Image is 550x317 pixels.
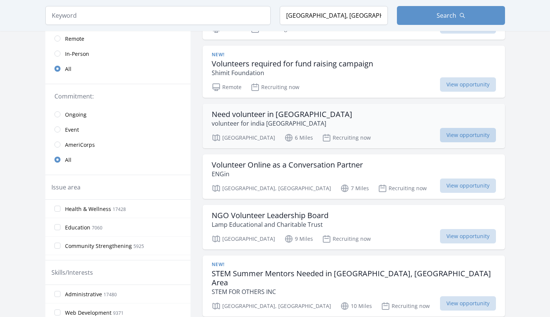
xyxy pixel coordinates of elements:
span: 9371 [113,310,124,316]
span: Education [65,224,90,231]
span: View opportunity [440,296,496,311]
span: View opportunity [440,229,496,243]
p: [GEOGRAPHIC_DATA], [GEOGRAPHIC_DATA] [212,302,331,311]
span: View opportunity [440,179,496,193]
h3: Volunteer Online as a Conversation Partner [212,160,363,169]
a: All [45,152,191,167]
input: Health & Wellness 17428 [54,206,60,212]
input: Location [280,6,388,25]
p: Recruiting now [322,234,371,243]
p: ENGin [212,169,363,179]
p: 9 Miles [284,234,313,243]
h3: NGO Volunteer Leadership Board [212,211,328,220]
p: Recruiting now [381,302,430,311]
span: Health & Wellness [65,205,111,213]
legend: Issue area [51,183,81,192]
a: New! Volunteers required for fund raising campaign Shimit Foundation Remote Recruiting now View o... [203,46,505,98]
a: Ongoing [45,107,191,122]
legend: Commitment: [54,92,181,101]
span: View opportunity [440,77,496,92]
span: Event [65,126,79,134]
button: Search [397,6,505,25]
a: Volunteer Online as a Conversation Partner ENGin [GEOGRAPHIC_DATA], [GEOGRAPHIC_DATA] 7 Miles Rec... [203,154,505,199]
p: volunteer for india [GEOGRAPHIC_DATA] [212,119,352,128]
p: Recruiting now [322,133,371,142]
p: [GEOGRAPHIC_DATA], [GEOGRAPHIC_DATA] [212,184,331,193]
span: All [65,65,71,73]
p: Shimit Foundation [212,68,373,77]
span: Ongoing [65,111,87,118]
input: Community Strengthening 5925 [54,243,60,249]
span: All [65,156,71,164]
span: Web Development [65,309,112,317]
a: Need volunteer in [GEOGRAPHIC_DATA] volunteer for india [GEOGRAPHIC_DATA] [GEOGRAPHIC_DATA] 6 Mil... [203,104,505,148]
a: NGO Volunteer Leadership Board Lamp Educational and Charitable Trust [GEOGRAPHIC_DATA] 9 Miles Re... [203,205,505,249]
input: Web Development 9371 [54,309,60,315]
a: New! STEM Summer Mentors Needed in [GEOGRAPHIC_DATA], [GEOGRAPHIC_DATA] Area STEM FOR OTHERS INC ... [203,255,505,317]
h3: Volunteers required for fund raising campaign [212,59,373,68]
span: Community Strengthening [65,242,132,250]
span: View opportunity [440,128,496,142]
span: Search [437,11,456,20]
p: [GEOGRAPHIC_DATA] [212,234,275,243]
span: 17428 [113,206,126,212]
legend: Skills/Interests [51,268,93,277]
span: 7060 [92,225,102,231]
p: Remote [212,83,242,92]
p: [GEOGRAPHIC_DATA] [212,133,275,142]
span: In-Person [65,50,89,58]
p: Lamp Educational and Charitable Trust [212,220,328,229]
p: 10 Miles [340,302,372,311]
span: New! [212,52,225,58]
input: Education 7060 [54,224,60,230]
span: Administrative [65,291,102,298]
span: 17480 [104,291,117,298]
h3: STEM Summer Mentors Needed in [GEOGRAPHIC_DATA], [GEOGRAPHIC_DATA] Area [212,269,496,287]
a: All [45,61,191,76]
p: STEM FOR OTHERS INC [212,287,496,296]
p: 6 Miles [284,133,313,142]
input: Administrative 17480 [54,291,60,297]
a: AmeriCorps [45,137,191,152]
p: Recruiting now [378,184,427,193]
p: 7 Miles [340,184,369,193]
span: AmeriCorps [65,141,95,149]
span: Remote [65,35,84,43]
h3: Need volunteer in [GEOGRAPHIC_DATA] [212,110,352,119]
a: Event [45,122,191,137]
input: Keyword [45,6,271,25]
p: Recruiting now [251,83,299,92]
a: In-Person [45,46,191,61]
a: Remote [45,31,191,46]
span: New! [212,262,225,268]
span: 5925 [133,243,144,249]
